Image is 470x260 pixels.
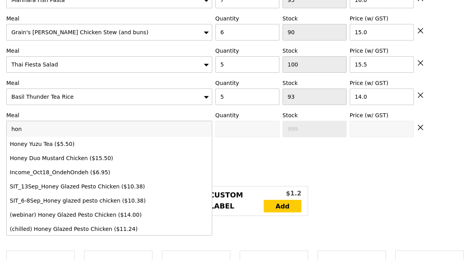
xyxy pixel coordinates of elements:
label: Stock [283,15,347,22]
span: Thai Fiesta Salad [11,61,58,68]
div: [Add on] Custom Sticker / Label [169,190,264,212]
div: SIT_13Sep_Honey Glazed Pesto Chicken ($10.38) [10,183,159,190]
h4: Customised Meals [6,224,464,232]
label: Stock [283,47,347,55]
label: Meal [6,15,212,22]
label: Quantity [215,111,279,119]
label: Price (w/ GST) [350,47,414,55]
div: Honey Duo Mustard Chicken ($15.50) [10,154,159,162]
label: Price (w/ GST) [350,79,414,87]
span: Basil Thunder Tea Rice [11,94,73,100]
label: Meal [6,111,212,119]
div: $1.2 [264,189,301,198]
div: (webinar) Honey Glazed Pesto Chicken ($14.00) [10,211,159,219]
div: (chilled) Honey Glazed Pesto Chicken ($11.24) [10,225,159,233]
label: Stock [283,111,347,119]
label: Quantity [215,79,279,87]
label: Price (w/ GST) [350,111,414,119]
label: Quantity [215,47,279,55]
h4: Unique Fixed Bundles [6,160,464,167]
label: Stock [283,79,347,87]
label: Meal [6,47,212,55]
div: SIT_6-8Sep_Honey glazed pesto chicken ($10.38) [10,197,159,205]
label: Meal [6,79,212,87]
span: Grain's [PERSON_NAME] Chicken Stew (and buns) [11,29,149,35]
a: Add [264,200,301,212]
label: Quantity [215,15,279,22]
div: Income_Oct18_OndehOndeh ($6.95) [10,168,159,176]
div: Honey Yuzu Tea ($5.50) [10,140,159,148]
label: Price (w/ GST) [350,15,414,22]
